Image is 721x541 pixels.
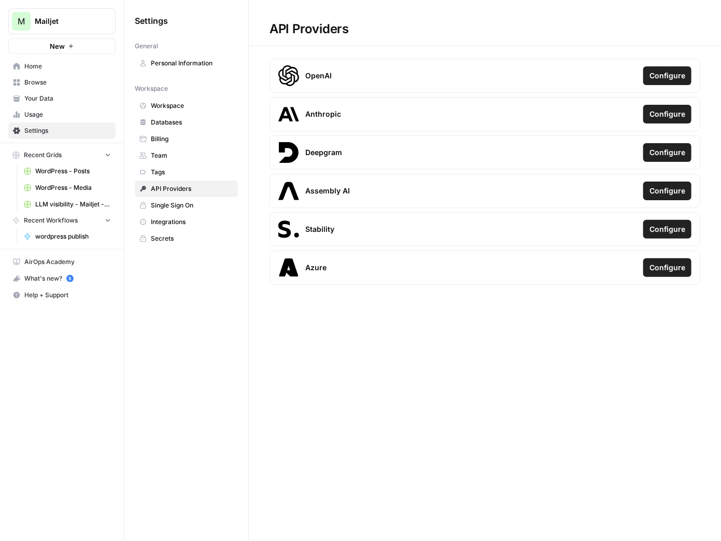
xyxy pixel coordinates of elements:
[151,234,233,243] span: Secrets
[8,58,116,75] a: Home
[35,16,97,26] span: Mailjet
[305,71,332,81] span: OpenAI
[649,186,685,196] span: Configure
[135,55,238,72] a: Personal Information
[24,62,111,71] span: Home
[35,200,111,209] span: LLM visibility - Mailjet - Sheet1.csv
[135,214,238,230] a: Integrations
[135,114,238,131] a: Databases
[19,179,116,196] a: WordPress - Media
[35,232,111,241] span: wordpress publish
[19,196,116,213] a: LLM visibility - Mailjet - Sheet1.csv
[649,262,685,273] span: Configure
[151,184,233,193] span: API Providers
[50,41,65,51] span: New
[135,41,158,51] span: General
[135,98,238,114] a: Workspace
[135,15,168,27] span: Settings
[24,126,111,135] span: Settings
[249,21,370,37] div: API Providers
[8,38,116,54] button: New
[151,168,233,177] span: Tags
[135,84,168,93] span: Workspace
[8,287,116,303] button: Help + Support
[8,74,116,91] a: Browse
[135,197,238,214] a: Single Sign On
[135,181,238,197] a: API Providers
[151,59,233,68] span: Personal Information
[68,276,71,281] text: 5
[649,224,685,234] span: Configure
[151,151,233,160] span: Team
[305,186,350,196] span: Assembly AI
[8,270,116,287] button: What's new? 5
[643,66,691,85] button: Configure
[18,15,25,27] span: M
[8,147,116,163] button: Recent Grids
[643,220,691,239] button: Configure
[35,183,111,192] span: WordPress - Media
[19,228,116,245] a: wordpress publish
[24,94,111,103] span: Your Data
[151,118,233,127] span: Databases
[151,101,233,110] span: Workspace
[151,217,233,227] span: Integrations
[135,164,238,181] a: Tags
[8,254,116,270] a: AirOps Academy
[9,271,115,286] div: What's new?
[24,290,111,300] span: Help + Support
[135,131,238,147] a: Billing
[643,182,691,200] button: Configure
[151,134,233,144] span: Billing
[24,257,111,267] span: AirOps Academy
[135,230,238,247] a: Secrets
[135,147,238,164] a: Team
[8,90,116,107] a: Your Data
[24,78,111,87] span: Browse
[24,216,78,225] span: Recent Workflows
[643,105,691,123] button: Configure
[66,275,74,282] a: 5
[305,224,334,234] span: Stability
[649,147,685,158] span: Configure
[643,258,691,277] button: Configure
[305,262,327,273] span: Azure
[24,110,111,119] span: Usage
[24,150,62,160] span: Recent Grids
[8,213,116,228] button: Recent Workflows
[8,8,116,34] button: Workspace: Mailjet
[305,109,341,119] span: Anthropic
[8,106,116,123] a: Usage
[35,167,111,176] span: WordPress - Posts
[305,147,342,158] span: Deepgram
[151,201,233,210] span: Single Sign On
[649,109,685,119] span: Configure
[643,143,691,162] button: Configure
[19,163,116,179] a: WordPress - Posts
[8,122,116,139] a: Settings
[649,71,685,81] span: Configure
